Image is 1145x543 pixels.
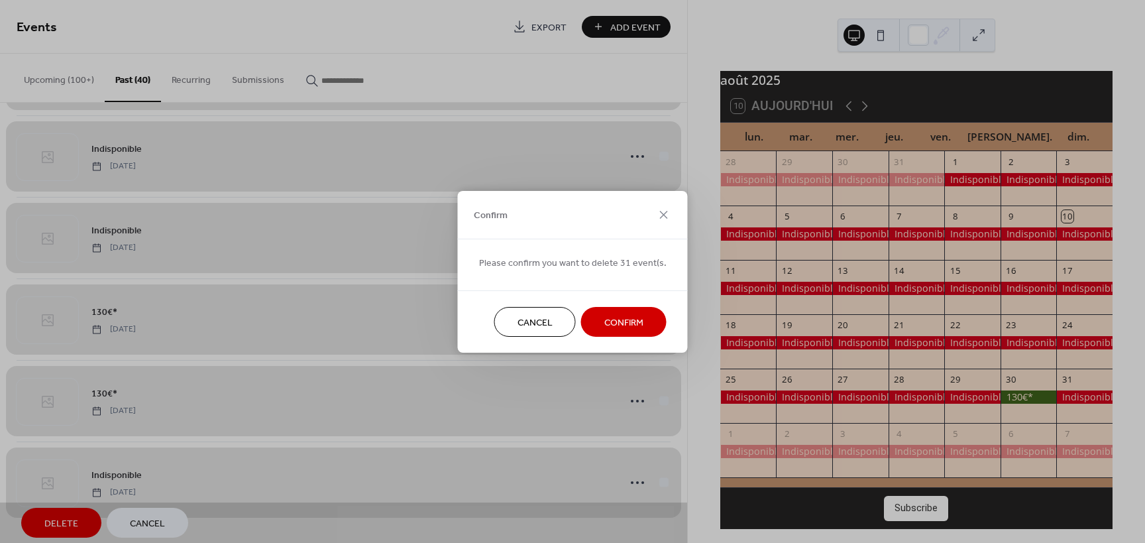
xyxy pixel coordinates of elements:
button: Confirm [581,307,667,337]
button: Cancel [494,307,576,337]
span: Confirm [604,316,643,330]
span: Cancel [518,316,553,330]
span: Please confirm you want to delete 31 event(s. [479,256,667,270]
span: Confirm [474,209,508,223]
